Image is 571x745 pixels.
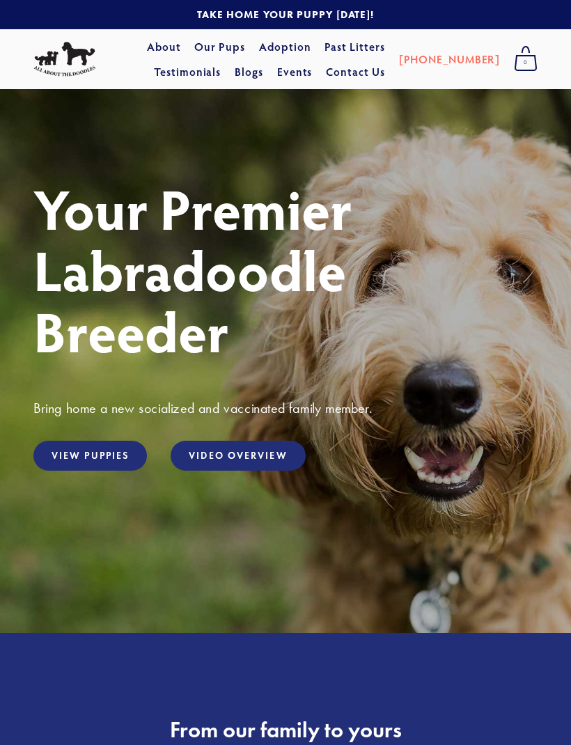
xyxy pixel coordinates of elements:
[171,441,305,471] a: Video Overview
[33,716,538,743] h2: From our family to yours
[326,59,385,84] a: Contact Us
[324,39,385,54] a: Past Litters
[33,399,538,417] h3: Bring home a new socialized and vaccinated family member.
[399,47,500,72] a: [PHONE_NUMBER]
[33,42,95,76] img: All About The Doodles
[147,34,181,59] a: About
[235,59,263,84] a: Blogs
[514,54,538,72] span: 0
[194,34,245,59] a: Our Pups
[277,59,313,84] a: Events
[33,178,538,361] h1: Your Premier Labradoodle Breeder
[154,59,221,84] a: Testimonials
[33,441,147,471] a: View Puppies
[507,42,545,77] a: 0 items in cart
[259,34,311,59] a: Adoption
